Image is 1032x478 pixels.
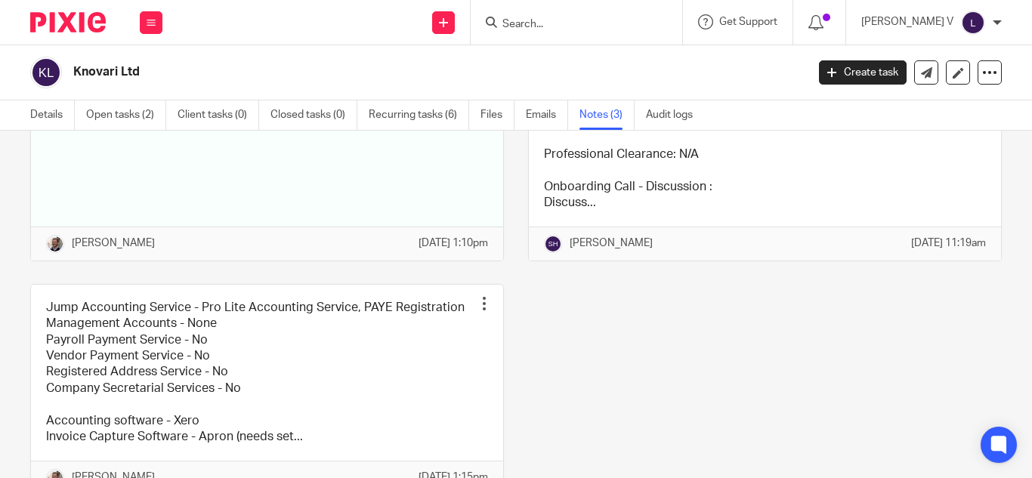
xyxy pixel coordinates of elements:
[480,100,514,130] a: Files
[73,64,652,80] h2: Knovari Ltd
[961,11,985,35] img: svg%3E
[270,100,357,130] a: Closed tasks (0)
[369,100,469,130] a: Recurring tasks (6)
[579,100,635,130] a: Notes (3)
[72,236,155,251] p: [PERSON_NAME]
[178,100,259,130] a: Client tasks (0)
[911,236,986,251] p: [DATE] 11:19am
[30,12,106,32] img: Pixie
[544,235,562,253] img: svg%3E
[419,236,488,251] p: [DATE] 1:10pm
[819,60,907,85] a: Create task
[646,100,704,130] a: Audit logs
[570,236,653,251] p: [PERSON_NAME]
[501,18,637,32] input: Search
[719,17,777,27] span: Get Support
[30,57,62,88] img: svg%3E
[46,235,64,253] img: Matt%20Circle.png
[86,100,166,130] a: Open tasks (2)
[30,100,75,130] a: Details
[526,100,568,130] a: Emails
[861,14,953,29] p: [PERSON_NAME] V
